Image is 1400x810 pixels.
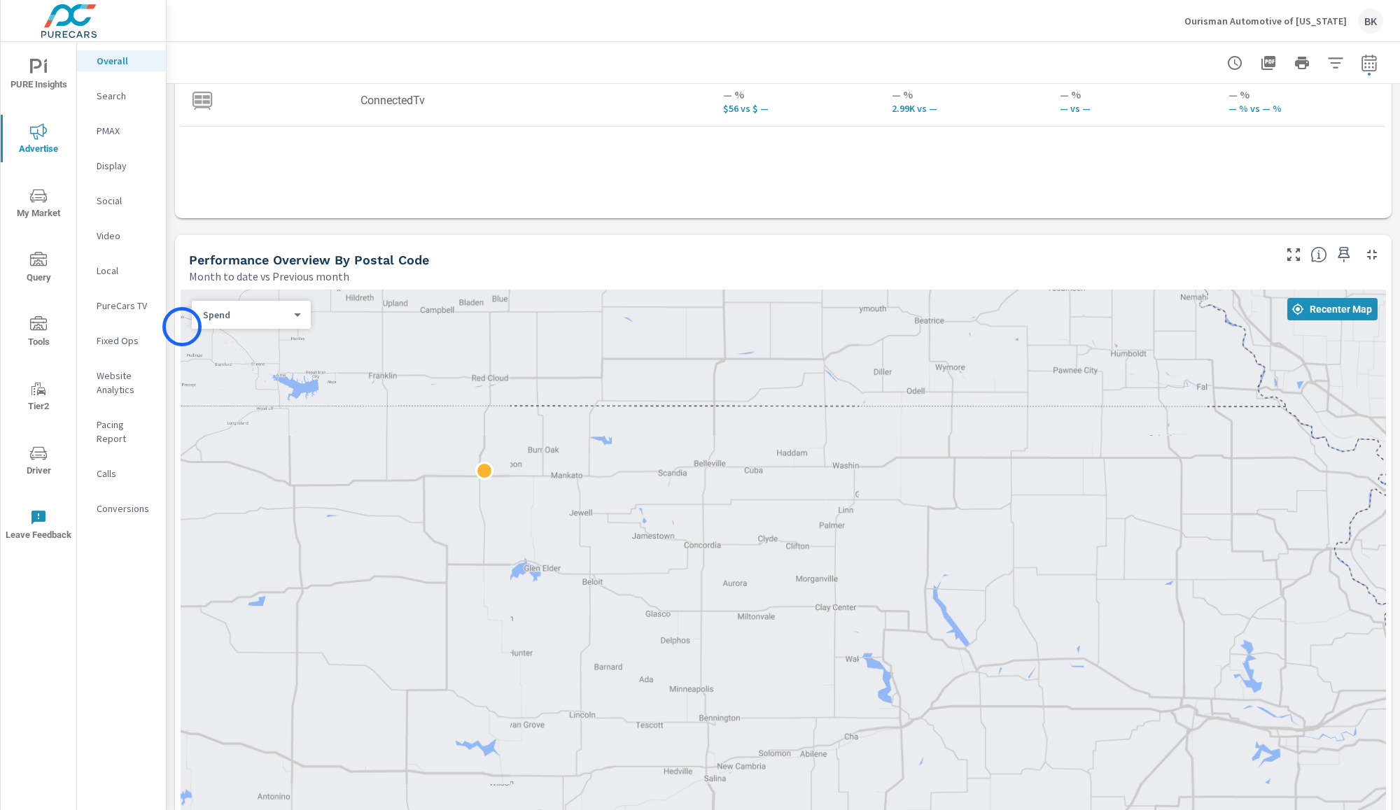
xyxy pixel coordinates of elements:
div: Local [77,260,166,281]
p: Pacing Report [97,418,155,446]
div: PMAX [77,120,166,141]
td: ConnectedTv [349,83,713,118]
span: PURE Insights [5,59,72,93]
p: Month to date vs Previous month [189,268,349,285]
span: Advertise [5,123,72,157]
span: Save this to your personalized report [1333,243,1355,266]
div: Search [77,85,166,106]
div: Pacing Report [77,414,166,449]
div: Overall [77,50,166,71]
div: Conversions [77,498,166,519]
div: BK [1358,8,1383,34]
span: Query [5,252,72,286]
button: Select Date Range [1355,49,1383,77]
p: — % [723,86,869,103]
div: Fixed Ops [77,330,166,351]
span: Tier2 [5,381,72,415]
div: Spend [192,308,300,322]
p: Conversions [97,502,155,516]
button: Print Report [1288,49,1316,77]
button: Apply Filters [1322,49,1350,77]
div: Social [77,190,166,211]
p: Search [97,89,155,103]
p: — % [1060,86,1206,103]
p: — vs — [1060,103,1206,114]
p: $56 vs $ — [723,103,869,114]
p: 2,992 vs — [892,103,1038,114]
p: — % vs — % [1228,103,1375,114]
button: Minimize Widget [1361,243,1383,266]
p: Website Analytics [97,369,155,397]
p: — % [892,86,1038,103]
span: Leave Feedback [5,509,72,543]
span: My Market [5,187,72,222]
p: — % [1228,86,1375,103]
p: Local [97,264,155,278]
div: Website Analytics [77,365,166,400]
img: icon-connectedtv.svg [192,90,213,111]
h5: Performance Overview By Postal Code [189,253,429,267]
p: Overall [97,54,155,68]
div: PureCars TV [77,295,166,316]
p: PureCars TV [97,299,155,313]
p: Video [97,229,155,243]
button: Make Fullscreen [1282,243,1305,266]
p: Ourisman Automotive of [US_STATE] [1184,15,1347,27]
span: Tools [5,316,72,350]
p: Fixed Ops [97,334,155,348]
div: Video [77,225,166,246]
button: "Export Report to PDF" [1254,49,1282,77]
div: Calls [77,463,166,484]
p: PMAX [97,124,155,138]
p: Spend [203,308,288,321]
div: nav menu [1,42,76,557]
span: Recenter Map [1293,303,1372,315]
span: Understand performance data by postal code. Individual postal codes can be selected and expanded ... [1310,246,1327,263]
p: Display [97,159,155,173]
span: Driver [5,445,72,479]
div: Display [77,155,166,176]
p: Social [97,194,155,208]
button: Recenter Map [1287,298,1378,320]
p: Calls [97,467,155,481]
